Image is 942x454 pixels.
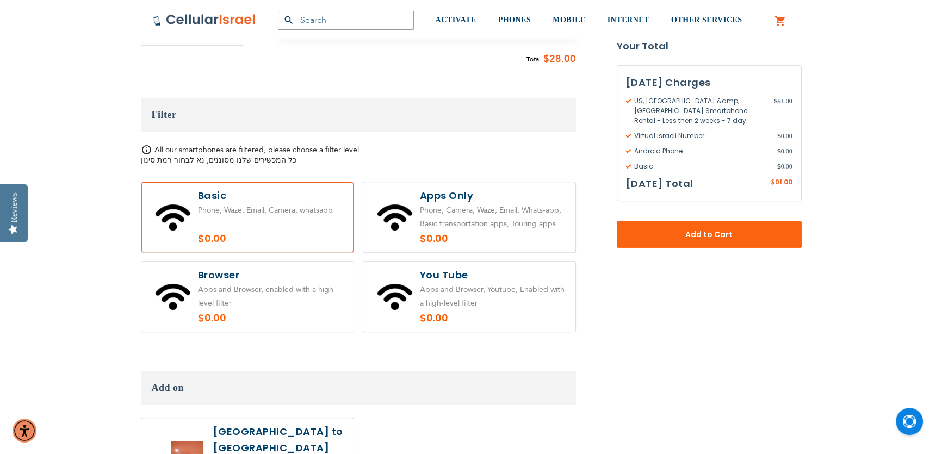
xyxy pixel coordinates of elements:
span: Android Phone [626,146,777,156]
span: MOBILE [553,16,586,24]
div: Accessibility Menu [13,419,36,443]
h3: [DATE] Charges [626,74,792,91]
span: $ [771,178,775,188]
span: ACTIVATE [436,16,476,24]
span: $ [777,146,781,156]
span: Virtual Israeli Number [626,131,777,141]
span: 0.00 [777,161,792,171]
span: INTERNET [608,16,649,24]
span: 0.00 [777,146,792,156]
strong: Your Total [617,38,802,54]
span: US, [GEOGRAPHIC_DATA] &amp; [GEOGRAPHIC_DATA] Smartphone Rental - Less then 2 weeks - 7 day [626,96,774,126]
span: PHONES [498,16,531,24]
span: 28.00 [549,51,576,67]
input: Search [278,11,414,30]
button: Add to Cart [617,221,802,248]
span: $ [777,131,781,141]
span: 0.00 [777,131,792,141]
span: 91.00 [775,177,792,186]
span: Basic [626,161,777,171]
span: Add to Cart [653,229,766,240]
span: $ [777,161,781,171]
span: Add on [152,382,184,393]
span: OTHER SERVICES [671,16,742,24]
div: Reviews [9,192,19,222]
img: Cellular Israel Logo [153,14,256,27]
h3: [DATE] Total [626,176,693,192]
span: Total [526,54,541,65]
span: Filter [152,109,177,120]
span: 91.00 [774,96,792,126]
span: $ [774,96,778,106]
span: $ [543,51,549,67]
span: All our smartphones are filtered, please choose a filter level כל המכשירים שלנו מסוננים, נא לבחור... [141,145,359,165]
